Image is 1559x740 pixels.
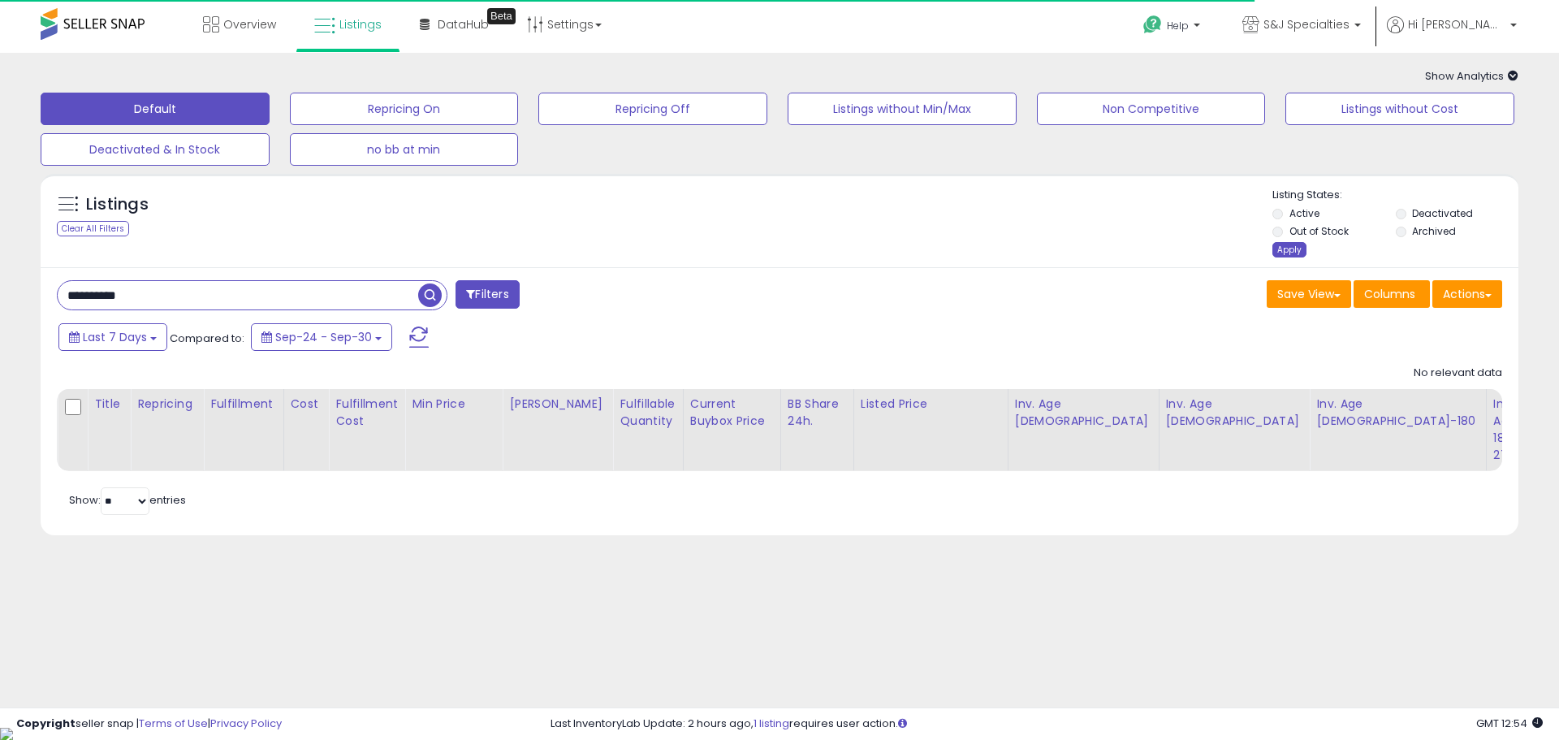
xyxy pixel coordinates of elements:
[1425,68,1518,84] span: Show Analytics
[137,396,196,413] div: Repricing
[551,716,1543,732] div: Last InventoryLab Update: 2 hours ago, requires user action.
[788,396,847,430] div: BB Share 24h.
[69,492,186,508] span: Show: entries
[861,396,1001,413] div: Listed Price
[1267,280,1351,308] button: Save View
[509,396,606,413] div: [PERSON_NAME]
[1285,93,1514,125] button: Listings without Cost
[1476,716,1543,731] span: 2025-10-9 12:54 GMT
[438,16,489,32] span: DataHub
[1412,206,1473,220] label: Deactivated
[1289,206,1319,220] label: Active
[1263,16,1350,32] span: S&J Specialties
[1408,16,1505,32] span: Hi [PERSON_NAME]
[690,396,774,430] div: Current Buybox Price
[1432,280,1502,308] button: Actions
[86,193,149,216] h5: Listings
[538,93,767,125] button: Repricing Off
[1316,396,1479,430] div: Inv. Age [DEMOGRAPHIC_DATA]-180
[16,716,76,731] strong: Copyright
[456,280,519,309] button: Filters
[1142,15,1163,35] i: Get Help
[1412,224,1456,238] label: Archived
[1364,286,1415,302] span: Columns
[210,396,276,413] div: Fulfillment
[94,396,123,413] div: Title
[788,93,1017,125] button: Listings without Min/Max
[251,323,392,351] button: Sep-24 - Sep-30
[139,716,208,731] a: Terms of Use
[339,16,382,32] span: Listings
[754,716,789,731] a: 1 listing
[41,93,270,125] button: Default
[1166,396,1303,430] div: Inv. Age [DEMOGRAPHIC_DATA]
[275,329,372,345] span: Sep-24 - Sep-30
[1272,188,1518,203] p: Listing States:
[58,323,167,351] button: Last 7 Days
[620,396,676,430] div: Fulfillable Quantity
[16,716,282,732] div: seller snap | |
[1130,2,1216,53] a: Help
[83,329,147,345] span: Last 7 Days
[170,331,244,346] span: Compared to:
[41,133,270,166] button: Deactivated & In Stock
[291,396,322,413] div: Cost
[1289,224,1349,238] label: Out of Stock
[223,16,276,32] span: Overview
[290,133,519,166] button: no bb at min
[1272,242,1306,257] div: Apply
[1354,280,1430,308] button: Columns
[1387,16,1517,53] a: Hi [PERSON_NAME]
[1015,396,1152,430] div: Inv. Age [DEMOGRAPHIC_DATA]
[1167,19,1189,32] span: Help
[1037,93,1266,125] button: Non Competitive
[57,221,129,236] div: Clear All Filters
[210,716,282,731] a: Privacy Policy
[290,93,519,125] button: Repricing On
[412,396,495,413] div: Min Price
[1493,396,1536,464] div: Inv. Age 181-270
[487,8,516,24] div: Tooltip anchor
[1414,366,1502,381] div: No relevant data
[335,396,398,430] div: Fulfillment Cost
